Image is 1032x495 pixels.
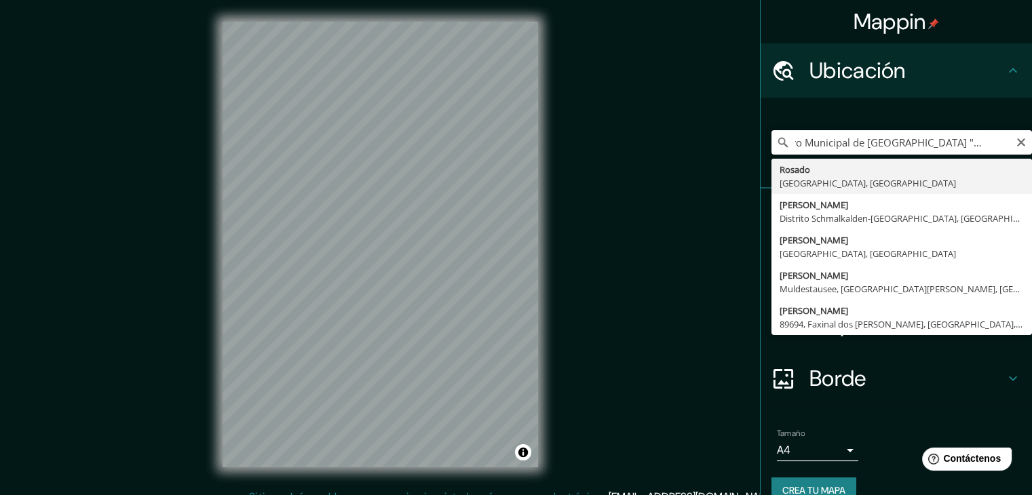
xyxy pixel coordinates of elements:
[515,444,531,460] button: Activar o desactivar atribución
[761,351,1032,405] div: Borde
[777,443,790,457] font: A4
[809,364,866,393] font: Borde
[1016,135,1027,148] button: Claro
[809,56,906,85] font: Ubicación
[780,269,848,281] font: [PERSON_NAME]
[777,439,858,461] div: A4
[780,177,956,189] font: [GEOGRAPHIC_DATA], [GEOGRAPHIC_DATA]
[928,18,939,29] img: pin-icon.png
[761,297,1032,351] div: Disposición
[223,22,538,467] canvas: Mapa
[780,234,848,246] font: [PERSON_NAME]
[780,248,956,260] font: [GEOGRAPHIC_DATA], [GEOGRAPHIC_DATA]
[777,428,805,439] font: Tamaño
[780,163,810,176] font: Rosado
[761,43,1032,98] div: Ubicación
[761,189,1032,243] div: Patas
[780,304,848,317] font: [PERSON_NAME]
[780,199,848,211] font: [PERSON_NAME]
[761,243,1032,297] div: Estilo
[911,442,1017,480] iframe: Lanzador de widgets de ayuda
[854,7,926,36] font: Mappin
[771,130,1032,155] input: Elige tu ciudad o zona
